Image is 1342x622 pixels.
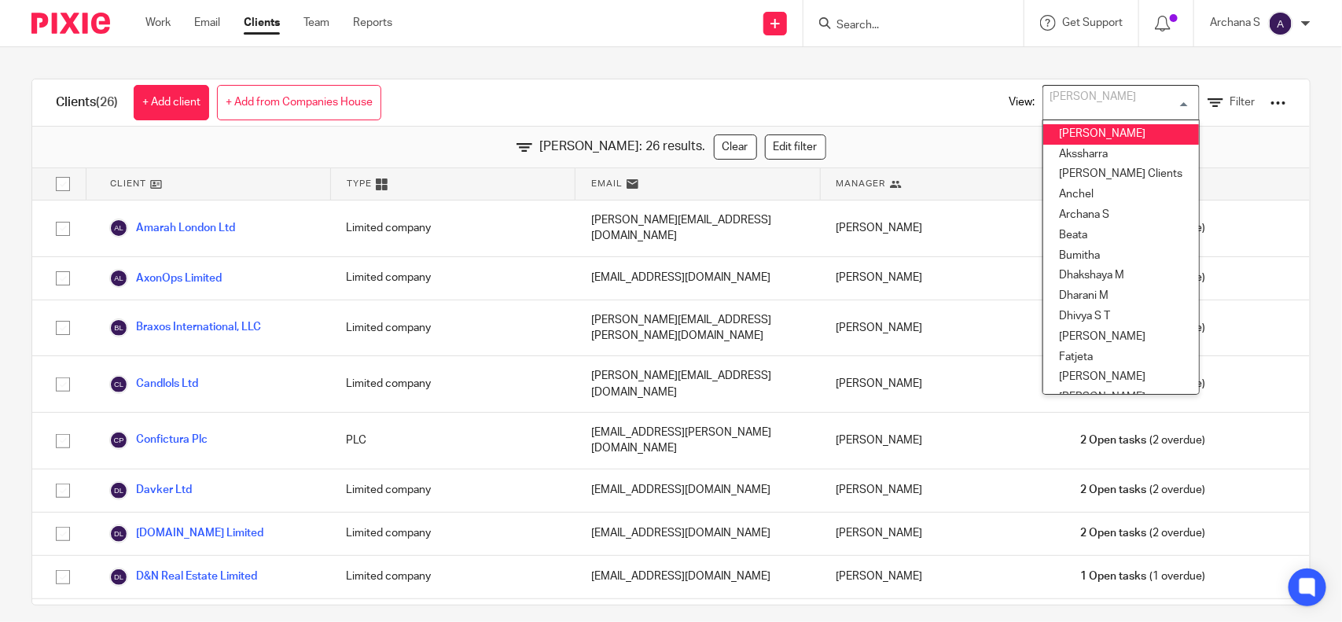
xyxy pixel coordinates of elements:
[1081,482,1147,498] span: 2 Open tasks
[765,134,826,160] a: Edit filter
[985,79,1286,126] div: View:
[109,431,208,450] a: Confictura Plc
[109,219,128,237] img: svg%3E
[303,15,329,31] a: Team
[109,568,257,587] a: D&N Real Estate Limited
[330,513,575,555] div: Limited company
[134,85,209,120] a: + Add client
[820,413,1064,469] div: [PERSON_NAME]
[109,524,263,543] a: [DOMAIN_NAME] Limited
[1081,432,1205,448] span: (2 overdue)
[109,375,198,394] a: Candlols Ltd
[1043,388,1199,408] li: [PERSON_NAME]
[820,513,1064,555] div: [PERSON_NAME]
[109,568,128,587] img: svg%3E
[1043,164,1199,185] li: [PERSON_NAME] Clients
[575,413,820,469] div: [EMAIL_ADDRESS][PERSON_NAME][DOMAIN_NAME]
[835,19,976,33] input: Search
[109,431,128,450] img: svg%3E
[575,300,820,356] div: [PERSON_NAME][EMAIL_ADDRESS][PERSON_NAME][DOMAIN_NAME]
[110,177,146,190] span: Client
[1045,89,1190,116] input: Search for option
[1042,85,1200,120] div: Search for option
[1062,17,1123,28] span: Get Support
[109,481,128,500] img: svg%3E
[575,556,820,598] div: [EMAIL_ADDRESS][DOMAIN_NAME]
[1043,246,1199,267] li: Bumitha
[330,556,575,598] div: Limited company
[1043,145,1199,165] li: Akssharra
[145,15,171,31] a: Work
[330,300,575,356] div: Limited company
[540,138,706,156] span: [PERSON_NAME]: 26 results.
[820,556,1064,598] div: [PERSON_NAME]
[109,269,222,288] a: AxonOps Limited
[575,201,820,256] div: [PERSON_NAME][EMAIL_ADDRESS][DOMAIN_NAME]
[109,375,128,394] img: svg%3E
[330,469,575,512] div: Limited company
[575,469,820,512] div: [EMAIL_ADDRESS][DOMAIN_NAME]
[1043,348,1199,368] li: Fatjeta
[194,15,220,31] a: Email
[1043,185,1199,205] li: Anchel
[1230,97,1255,108] span: Filter
[347,177,372,190] span: Type
[1081,569,1147,584] span: 1 Open tasks
[330,356,575,412] div: Limited company
[820,201,1064,256] div: [PERSON_NAME]
[820,300,1064,356] div: [PERSON_NAME]
[575,356,820,412] div: [PERSON_NAME][EMAIL_ADDRESS][DOMAIN_NAME]
[836,177,886,190] span: Manager
[1081,432,1147,448] span: 2 Open tasks
[575,257,820,300] div: [EMAIL_ADDRESS][DOMAIN_NAME]
[109,269,128,288] img: svg%3E
[330,257,575,300] div: Limited company
[109,219,235,237] a: Amarah London Ltd
[1043,327,1199,348] li: [PERSON_NAME]
[1268,11,1293,36] img: svg%3E
[1043,226,1199,246] li: Beata
[1043,205,1199,226] li: Archana S
[1081,569,1205,584] span: (1 overdue)
[1043,286,1199,307] li: Dharani M
[109,481,192,500] a: Davker Ltd
[244,15,280,31] a: Clients
[714,134,757,160] a: Clear
[1043,124,1199,145] li: [PERSON_NAME]
[217,85,381,120] a: + Add from Companies House
[56,94,118,111] h1: Clients
[353,15,392,31] a: Reports
[1043,266,1199,286] li: Dhakshaya M
[820,356,1064,412] div: [PERSON_NAME]
[109,524,128,543] img: svg%3E
[1043,367,1199,388] li: [PERSON_NAME]
[1081,482,1205,498] span: (2 overdue)
[330,413,575,469] div: PLC
[330,201,575,256] div: Limited company
[591,177,623,190] span: Email
[820,469,1064,512] div: [PERSON_NAME]
[820,257,1064,300] div: [PERSON_NAME]
[109,318,261,337] a: Braxos International, LLC
[109,318,128,337] img: svg%3E
[1081,525,1205,541] span: (2 overdue)
[575,513,820,555] div: [EMAIL_ADDRESS][DOMAIN_NAME]
[31,13,110,34] img: Pixie
[1210,15,1260,31] p: Archana S
[1081,525,1147,541] span: 2 Open tasks
[48,169,78,199] input: Select all
[96,96,118,109] span: (26)
[1043,307,1199,327] li: Dhivya S T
